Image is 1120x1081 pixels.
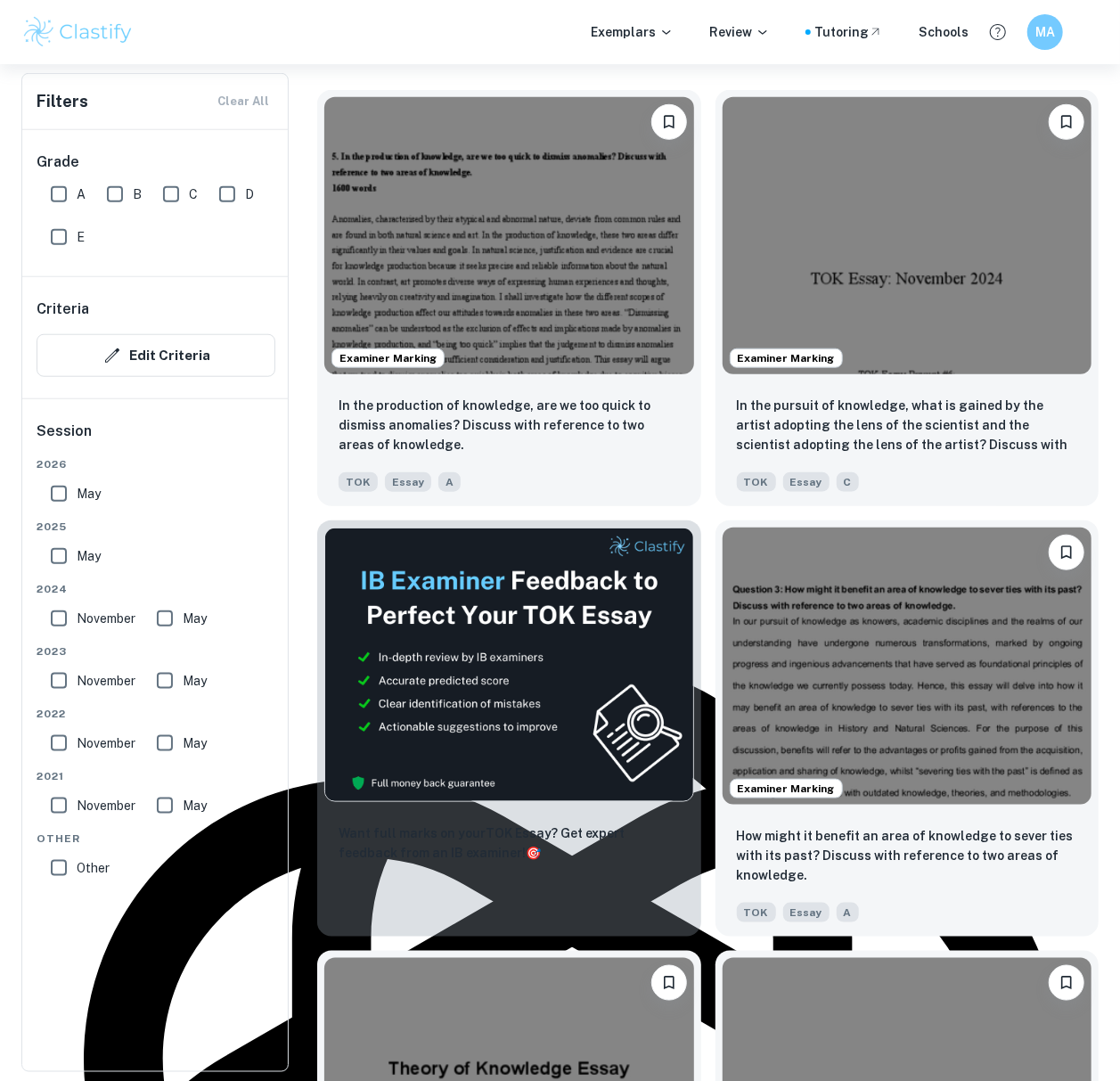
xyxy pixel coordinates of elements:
[783,903,830,922] span: Essay
[317,90,701,506] a: Examiner MarkingBookmarkIn the production of knowledge, are we too quick to dismiss anomalies? Di...
[77,484,101,504] span: May
[709,22,770,42] p: Review
[715,90,1100,506] a: Examiner MarkingBookmarkIn the pursuit of knowledge, what is gained by the artist adopting the le...
[332,350,444,366] span: Examiner Marking
[324,97,694,374] img: TOK Essay example thumbnail: In the production of knowledge, are we t
[37,152,275,173] h6: Grade
[77,733,135,753] span: November
[189,184,198,204] span: C
[1049,104,1084,140] button: Bookmark
[339,823,680,863] p: Want full marks on your TOK Essay ? Get expert feedback from an IB examiner!
[37,421,275,456] h6: Session
[983,17,1013,47] button: Help and Feedback
[723,97,1092,374] img: TOK Essay example thumbnail: In the pursuit of knowledge, what is gai
[77,227,85,247] span: E
[324,528,694,802] img: Thumbnail
[133,184,142,204] span: B
[723,528,1092,805] img: TOK Essay example thumbnail: How might it benefit an area of knowledg
[837,472,859,492] span: C
[77,858,110,878] span: Other
[737,903,776,922] span: TOK
[77,184,86,204] span: A
[183,609,207,628] span: May
[183,671,207,691] span: May
[339,472,378,492] span: TOK
[37,643,275,659] span: 2023
[1035,22,1056,42] h6: MA
[737,396,1078,456] p: In the pursuit of knowledge, what is gained by the artist adopting the lens of the scientist and ...
[183,733,207,753] span: May
[783,472,830,492] span: Essay
[591,22,674,42] p: Exemplars
[245,184,254,204] span: D
[526,846,541,860] span: 🎯
[37,706,275,722] span: 2022
[183,796,207,815] span: May
[317,520,701,937] a: ThumbnailWant full marks on yourTOK Essay? Get expert feedback from an IB examiner!
[37,581,275,597] span: 2024
[438,472,461,492] span: A
[1049,965,1084,1001] button: Bookmark
[37,334,275,377] button: Edit Criteria
[37,519,275,535] span: 2025
[731,350,842,366] span: Examiner Marking
[37,768,275,784] span: 2021
[651,965,687,1001] button: Bookmark
[21,14,135,50] img: Clastify logo
[814,22,883,42] a: Tutoring
[919,22,969,42] a: Schools
[731,781,842,797] span: Examiner Marking
[37,456,275,472] span: 2026
[651,104,687,140] button: Bookmark
[339,396,680,455] p: In the production of knowledge, are we too quick to dismiss anomalies? Discuss with reference to ...
[1027,14,1063,50] button: MA
[77,546,101,566] span: May
[737,472,776,492] span: TOK
[37,89,88,114] h6: Filters
[837,903,859,922] span: A
[737,826,1078,885] p: How might it benefit an area of knowledge to sever ties with its past? Discuss with reference to ...
[715,520,1100,937] a: Examiner MarkingBookmarkHow might it benefit an area of knowledge to sever ties with its past? Di...
[37,831,275,847] span: Other
[385,472,431,492] span: Essay
[37,299,89,320] h6: Criteria
[77,796,135,815] span: November
[77,671,135,691] span: November
[1049,535,1084,570] button: Bookmark
[77,609,135,628] span: November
